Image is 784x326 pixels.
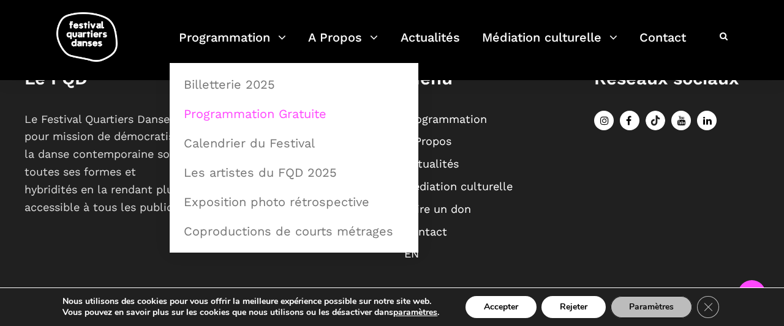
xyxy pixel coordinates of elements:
[176,70,412,98] a: Billetterie 2025
[466,296,537,318] button: Accepter
[697,296,719,318] button: Close GDPR Cookie Banner
[62,307,439,318] p: Vous pouvez en savoir plus sur les cookies que nous utilisons ou les désactiver dans .
[62,296,439,307] p: Nous utilisons des cookies pour vous offrir la meilleure expérience possible sur notre site web.
[24,111,190,217] p: Le Festival Quartiers Danses a pour mission de démocratiser la danse contemporaine sous toutes se...
[404,202,471,215] a: Faire un don
[404,225,447,238] a: Contact
[482,27,617,63] a: Médiation culturelle
[176,188,412,216] a: Exposition photo rétrospective
[176,129,412,157] a: Calendrier du Festival
[404,157,459,170] a: Actualités
[308,27,378,63] a: A Propos
[541,296,606,318] button: Rejeter
[179,27,286,63] a: Programmation
[404,135,451,147] a: A Propos
[404,247,419,260] a: EN
[404,180,513,193] a: Médiation culturelle
[56,12,118,62] img: logo-fqd-med
[393,307,437,318] button: paramètres
[611,296,692,318] button: Paramètres
[639,27,686,63] a: Contact
[176,217,412,245] a: Coproductions de courts métrages
[176,158,412,187] a: Les artistes du FQD 2025
[176,100,412,128] a: Programmation Gratuite
[401,27,460,63] a: Actualités
[404,113,487,125] a: Programmation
